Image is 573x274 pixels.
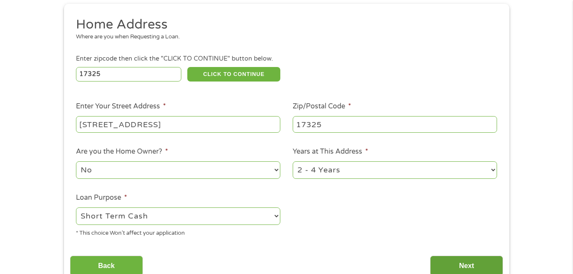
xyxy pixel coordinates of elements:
label: Loan Purpose [76,193,127,202]
label: Are you the Home Owner? [76,147,168,156]
div: * This choice Won’t affect your application [76,226,280,238]
button: CLICK TO CONTINUE [187,67,280,82]
label: Zip/Postal Code [293,102,351,111]
h2: Home Address [76,16,491,33]
label: Enter Your Street Address [76,102,166,111]
input: Enter Zipcode (e.g 01510) [76,67,181,82]
input: 1 Main Street [76,116,280,132]
label: Years at This Address [293,147,368,156]
div: Enter zipcode then click the "CLICK TO CONTINUE" button below. [76,54,497,64]
div: Where are you when Requesting a Loan. [76,33,491,41]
